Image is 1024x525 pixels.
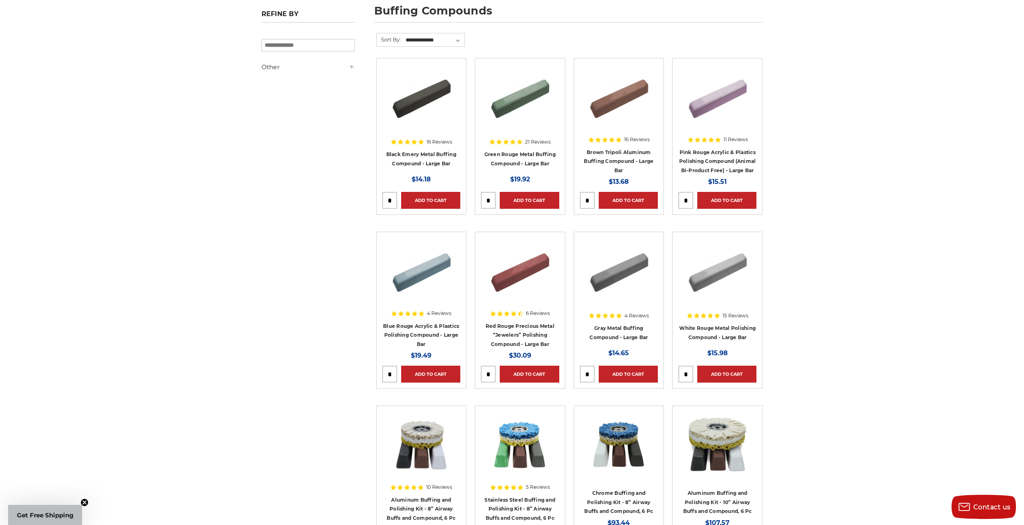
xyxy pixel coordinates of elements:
a: Aluminum Buffing and Polishing Kit - 8” Airway Buffs and Compound, 6 Pc [387,497,455,521]
a: 10 inch airway buff and polishing compound kit for aluminum [678,412,756,490]
img: 10 inch airway buff and polishing compound kit for aluminum [685,412,750,476]
a: 8 inch airway buffing wheel and compound kit for aluminum [382,412,460,490]
a: Gray Metal Buffing Compound - Large Bar [589,325,648,340]
img: 8 inch airway buffing wheel and compound kit for stainless steel [488,412,552,476]
span: $19.92 [510,175,530,183]
a: 8 inch airway buffing wheel and compound kit for chrome [580,412,658,490]
img: Brown Tripoli Aluminum Buffing Compound [587,64,651,128]
span: 15 Reviews [723,313,748,318]
span: Get Free Shipping [17,511,74,519]
h5: Refine by [262,10,355,23]
img: 8 inch airway buffing wheel and compound kit for chrome [587,412,651,476]
a: Add to Cart [697,192,756,209]
img: Green Rouge Aluminum Buffing Compound [488,64,552,128]
span: 16 Reviews [426,140,452,144]
a: Add to Cart [599,366,658,383]
label: Sort By: [377,33,401,45]
a: Gray Buffing Compound [580,238,658,316]
a: Add to Cart [401,192,460,209]
div: Get Free ShippingClose teaser [8,505,82,525]
span: $15.51 [708,178,727,185]
a: Black Stainless Steel Buffing Compound [382,64,460,142]
h5: Other [262,62,355,72]
a: Red Rouge Precious Metal “Jewelers” Polishing Compound - Large Bar [486,323,554,347]
button: Close teaser [80,498,89,506]
a: Green Rouge Metal Buffing Compound - Large Bar [484,151,556,167]
a: Aluminum Buffing and Polishing Kit - 10” Airway Buffs and Compound, 6 Pc [683,490,752,514]
a: Chrome Buffing and Polishing Kit - 8” Airway Buffs and Compound, 6 Pc [584,490,653,514]
span: 21 Reviews [525,140,551,144]
a: Add to Cart [500,366,559,383]
span: 4 Reviews [624,313,649,318]
span: $14.65 [608,349,629,357]
a: Pink Plastic Polishing Compound [678,64,756,142]
img: Pink Plastic Polishing Compound [685,64,750,128]
a: Add to Cart [401,366,460,383]
img: Black Stainless Steel Buffing Compound [389,64,453,128]
span: $19.49 [411,352,431,359]
img: Red Rouge Jewelers Buffing Compound [488,238,552,302]
a: Add to Cart [599,192,658,209]
a: Brown Tripoli Aluminum Buffing Compound - Large Bar [584,149,653,173]
a: White Rouge Metal Polishing Compound - Large Bar [679,325,756,340]
img: Gray Buffing Compound [587,238,651,302]
a: 8 inch airway buffing wheel and compound kit for stainless steel [481,412,559,490]
span: $14.18 [412,175,431,183]
button: Contact us [952,495,1016,519]
a: Add to Cart [697,366,756,383]
span: $13.68 [609,178,629,185]
a: Add to Cart [500,192,559,209]
a: Pink Rouge Acrylic & Plastics Polishing Compound (Animal Bi-Product Free) - Large Bar [679,149,756,173]
img: Blue rouge polishing compound [389,238,453,302]
a: Brown Tripoli Aluminum Buffing Compound [580,64,658,142]
select: Sort By: [404,34,464,46]
a: Stainless Steel Buffing and Polishing Kit - 8” Airway Buffs and Compound, 6 Pc [484,497,555,521]
span: Contact us [973,503,1011,511]
a: Green Rouge Aluminum Buffing Compound [481,64,559,142]
span: $15.98 [707,349,728,357]
a: Black Emery Metal Buffing Compound - Large Bar [386,151,456,167]
a: Blue Rouge Acrylic & Plastics Polishing Compound - Large Bar [383,323,459,347]
a: Red Rouge Jewelers Buffing Compound [481,238,559,316]
img: 8 inch airway buffing wheel and compound kit for aluminum [389,412,453,476]
img: White Rouge Buffing Compound [685,238,750,302]
a: White Rouge Buffing Compound [678,238,756,316]
h1: buffing compounds [374,5,763,23]
span: $30.09 [509,352,531,359]
a: Blue rouge polishing compound [382,238,460,316]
